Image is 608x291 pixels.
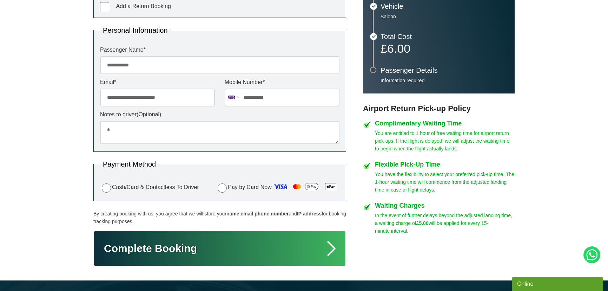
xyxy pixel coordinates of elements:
button: Complete Booking [93,231,346,266]
strong: IP address [297,211,322,216]
legend: Payment Method [100,161,159,168]
iframe: chat widget [512,276,604,291]
label: Mobile Number [225,79,339,85]
p: Information required [381,77,508,84]
span: 6.00 [387,42,410,55]
label: Pay by Card Now [216,181,339,194]
strong: name [226,211,239,216]
p: By creating booking with us, you agree that we will store your , , and for booking tracking purpo... [93,210,346,225]
input: Cash/Card & Contactless To Driver [102,183,111,193]
h3: Airport Return Pick-up Policy [363,104,515,113]
h3: Passenger Details [381,67,508,74]
div: United Kingdom: +44 [225,89,241,106]
h4: Complimentary Waiting Time [375,120,515,127]
h3: Total Cost [381,33,508,40]
strong: email [240,211,253,216]
label: Passenger Name [100,47,339,53]
label: Cash/Card & Contactless To Driver [100,182,199,193]
label: Email [100,79,215,85]
span: Add a Return Booking [116,3,171,9]
span: (Optional) [137,111,161,117]
strong: phone number [255,211,289,216]
p: You have the flexibility to select your preferred pick-up time. The 1-hour waiting time will comm... [375,170,515,194]
h4: Waiting Charges [375,202,515,209]
p: In the event of further delays beyond the adjusted landing time, a waiting charge of will be appl... [375,212,515,235]
input: Add a Return Booking [100,2,109,11]
strong: £5.00 [416,220,429,226]
legend: Personal Information [100,27,171,34]
h4: Flexible Pick-Up Time [375,161,515,168]
h3: Vehicle [381,3,508,10]
p: £ [381,44,508,53]
p: Saloon [381,13,508,20]
label: Notes to driver [100,112,339,117]
p: You are entitled to 1 hour of free waiting time for airport return pick-ups. If the flight is del... [375,129,515,153]
input: Pay by Card Now [218,183,227,193]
